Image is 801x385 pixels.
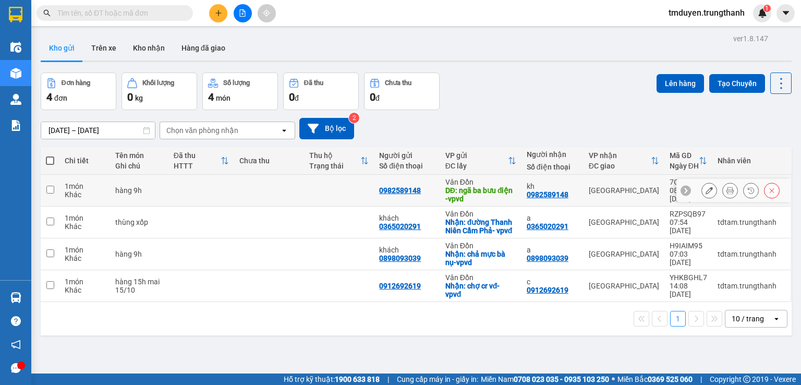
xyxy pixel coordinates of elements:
input: Tìm tên, số ĐT hoặc mã đơn [57,7,180,19]
span: Hỗ trợ kỹ thuật: [284,374,380,385]
div: Mã GD [670,151,699,160]
img: logo-vxr [9,7,22,22]
div: 7GYRAVFG [670,178,707,186]
div: kh [527,182,578,190]
div: ĐC giao [589,162,651,170]
div: [GEOGRAPHIC_DATA] [589,186,659,195]
button: Chưa thu0đ [364,73,440,110]
div: hàng 15h mai 15/10 [115,278,163,294]
div: Số điện thoại [379,162,435,170]
div: Nhận: đường Thanh Niên Cẩm Phả- vpvđ [445,218,516,235]
div: hàng 9h [115,186,163,195]
button: Bộ lọc [299,118,354,139]
div: 1 món [65,278,105,286]
svg: open [280,126,288,135]
div: Khác [65,190,105,199]
span: question-circle [11,316,21,326]
span: message [11,363,21,373]
div: Số lượng [223,79,250,87]
div: hàng 9h [115,250,163,258]
div: DĐ: ngã ba bưu điện -vpvd [445,186,516,203]
th: Toggle SortBy [584,147,664,175]
div: Sửa đơn hàng [701,183,717,198]
div: 0912692619 [527,286,568,294]
span: file-add [239,9,246,17]
div: Nhân viên [718,157,785,165]
div: Vân Đồn [445,210,516,218]
span: 1 [765,5,769,12]
button: Số lượng4món [202,73,278,110]
div: [GEOGRAPHIC_DATA] [589,250,659,258]
span: đ [375,94,380,102]
div: 0365020291 [527,222,568,231]
div: 0898093039 [527,254,568,262]
div: 0365020291 [379,222,421,231]
div: YHKBGHL7 [670,273,707,282]
button: caret-down [776,4,795,22]
button: Đã thu0đ [283,73,359,110]
div: HTTT [174,162,221,170]
div: Nhận: chợ cr vđ- vpvđ [445,282,516,298]
div: 10 / trang [732,314,764,324]
div: Ghi chú [115,162,163,170]
div: Số điện thoại [527,163,578,171]
div: Thu hộ [309,151,360,160]
div: Người nhận [527,150,578,159]
div: 1 món [65,182,105,190]
div: Khác [65,222,105,231]
div: Chưa thu [385,79,411,87]
span: 4 [208,91,214,103]
button: Trên xe [83,35,125,61]
span: đơn [54,94,67,102]
span: tmduyen.trungthanh [660,6,753,19]
img: warehouse-icon [10,68,21,79]
div: 0898093039 [379,254,421,262]
span: Miền Bắc [617,374,693,385]
div: H9IAIM95 [670,242,707,250]
div: Đơn hàng [62,79,90,87]
span: | [700,374,702,385]
button: Kho gửi [41,35,83,61]
div: Chưa thu [239,157,299,165]
div: Chi tiết [65,157,105,165]
th: Toggle SortBy [168,147,235,175]
img: warehouse-icon [10,42,21,53]
button: plus [209,4,227,22]
span: 0 [127,91,133,103]
span: món [216,94,230,102]
button: Tạo Chuyến [709,74,765,93]
div: [GEOGRAPHIC_DATA] [589,218,659,226]
div: khách [379,214,435,222]
div: a [527,214,578,222]
span: caret-down [781,8,791,18]
div: Vân Đồn [445,178,516,186]
img: warehouse-icon [10,292,21,303]
span: search [43,9,51,17]
button: Lên hàng [657,74,704,93]
sup: 2 [349,113,359,123]
div: Nhận: chả mực bà nụ-vpvd [445,250,516,267]
div: Trạng thái [309,162,360,170]
div: 1 món [65,214,105,222]
span: ⚪️ [612,377,615,381]
div: Khác [65,254,105,262]
div: Chọn văn phòng nhận [166,125,238,136]
sup: 1 [763,5,771,12]
div: [GEOGRAPHIC_DATA] [589,282,659,290]
span: Cung cấp máy in - giấy in: [397,374,478,385]
img: icon-new-feature [758,8,767,18]
div: tdtam.trungthanh [718,250,785,258]
th: Toggle SortBy [304,147,374,175]
strong: 0708 023 035 - 0935 103 250 [514,375,609,383]
button: Kho nhận [125,35,173,61]
div: 0982589148 [379,186,421,195]
span: 0 [289,91,295,103]
span: aim [263,9,270,17]
div: Khối lượng [142,79,174,87]
div: ĐC lấy [445,162,508,170]
div: VP gửi [445,151,508,160]
span: | [387,374,389,385]
span: đ [295,94,299,102]
div: 1 món [65,246,105,254]
div: 08:14 [DATE] [670,186,707,203]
